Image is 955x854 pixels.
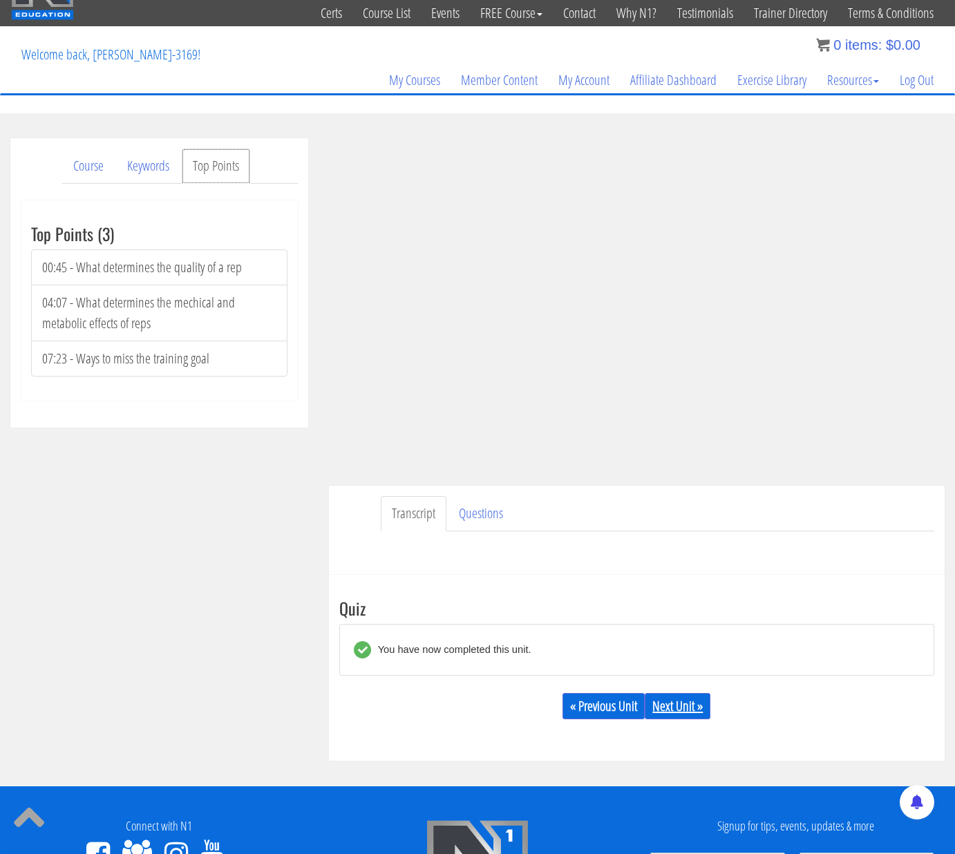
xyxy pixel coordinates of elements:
[645,693,710,719] a: Next Unit »
[816,37,920,53] a: 0 items: $0.00
[62,149,115,184] a: Course
[548,47,620,113] a: My Account
[10,819,308,833] h4: Connect with N1
[562,693,645,719] a: « Previous Unit
[833,37,841,53] span: 0
[845,37,882,53] span: items:
[339,599,934,617] h3: Quiz
[381,496,446,531] a: Transcript
[31,249,287,285] li: 00:45 - What determines the quality of a rep
[620,47,727,113] a: Affiliate Dashboard
[31,341,287,377] li: 07:23 - Ways to miss the training goal
[182,149,250,184] a: Top Points
[647,819,945,833] h4: Signup for tips, events, updates & more
[817,47,889,113] a: Resources
[448,496,514,531] a: Questions
[371,641,531,658] div: You have now completed this unit.
[31,285,287,341] li: 04:07 - What determines the mechical and metabolic effects of reps
[31,225,287,243] h3: Top Points (3)
[889,47,944,113] a: Log Out
[116,149,180,184] a: Keywords
[727,47,817,113] a: Exercise Library
[816,38,830,52] img: icon11.png
[451,47,548,113] a: Member Content
[886,37,920,53] bdi: 0.00
[886,37,893,53] span: $
[11,27,211,82] p: Welcome back, [PERSON_NAME]-3169!
[379,47,451,113] a: My Courses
